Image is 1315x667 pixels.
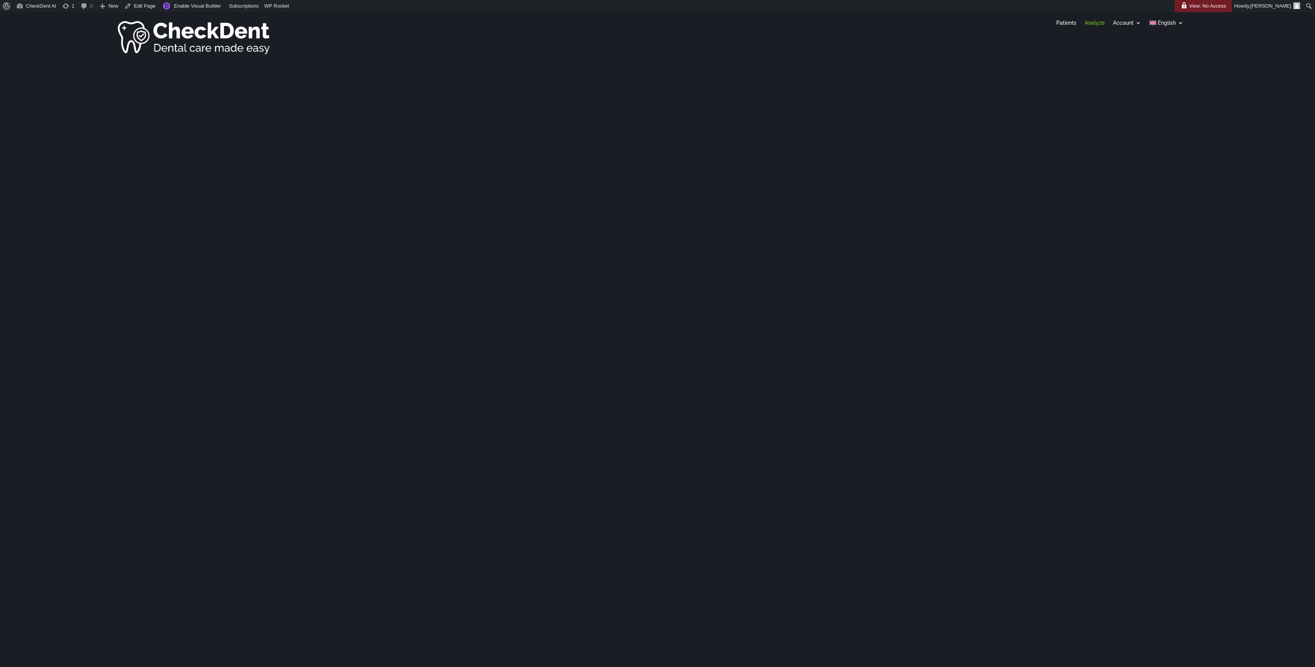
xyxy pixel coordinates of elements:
img: Arnav Saha [1293,2,1300,9]
a: English [1149,20,1183,29]
img: Checkdent Logo [117,17,273,56]
span: English [1158,20,1176,25]
a: Account [1113,20,1141,29]
a: Patients [1056,20,1076,29]
span: [PERSON_NAME] [1250,3,1291,9]
a: Analyze [1085,20,1105,29]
